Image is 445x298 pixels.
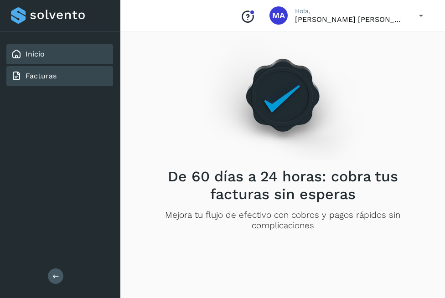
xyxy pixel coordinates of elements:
div: Inicio [6,44,113,64]
a: Inicio [26,50,45,58]
p: Mejora tu flujo de efectivo con cobros y pagos rápidos sin complicaciones [153,210,413,231]
a: Facturas [26,72,57,80]
p: MARCO ANTONIO SALGADO [295,15,404,24]
img: Empty state image [204,27,362,160]
p: Hola, [295,7,404,15]
h2: De 60 días a 24 horas: cobra tus facturas sin esperas [153,168,413,203]
div: Facturas [6,66,113,86]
